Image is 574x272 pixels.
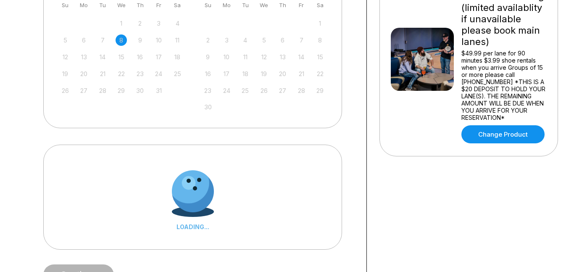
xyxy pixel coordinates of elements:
[296,85,307,96] div: Not available Friday, November 28th, 2025
[153,18,164,29] div: Not available Friday, October 3rd, 2025
[97,85,108,96] div: Not available Tuesday, October 28th, 2025
[97,68,108,79] div: Not available Tuesday, October 21st, 2025
[78,68,90,79] div: Not available Monday, October 20th, 2025
[258,51,270,63] div: Not available Wednesday, November 12th, 2025
[153,68,164,79] div: Not available Friday, October 24th, 2025
[314,34,326,46] div: Not available Saturday, November 8th, 2025
[97,34,108,46] div: Not available Tuesday, October 7th, 2025
[134,51,146,63] div: Not available Thursday, October 16th, 2025
[58,17,184,96] div: month 2025-10
[296,68,307,79] div: Not available Friday, November 21st, 2025
[134,68,146,79] div: Not available Thursday, October 23rd, 2025
[78,85,90,96] div: Not available Monday, October 27th, 2025
[60,68,71,79] div: Not available Sunday, October 19th, 2025
[78,51,90,63] div: Not available Monday, October 13th, 2025
[240,34,251,46] div: Not available Tuesday, November 4th, 2025
[116,18,127,29] div: Not available Wednesday, October 1st, 2025
[461,125,545,143] a: Change Product
[314,18,326,29] div: Not available Saturday, November 1st, 2025
[60,51,71,63] div: Not available Sunday, October 12th, 2025
[134,34,146,46] div: Not available Thursday, October 9th, 2025
[277,85,288,96] div: Not available Thursday, November 27th, 2025
[60,34,71,46] div: Not available Sunday, October 5th, 2025
[240,85,251,96] div: Not available Tuesday, November 25th, 2025
[221,68,232,79] div: Not available Monday, November 17th, 2025
[172,18,183,29] div: Not available Saturday, October 4th, 2025
[258,34,270,46] div: Not available Wednesday, November 5th, 2025
[172,68,183,79] div: Not available Saturday, October 25th, 2025
[240,51,251,63] div: Not available Tuesday, November 11th, 2025
[461,50,547,121] div: $49.99 per lane for 90 minutes $3.99 shoe rentals when you arrive Groups of 15 or more please cal...
[172,34,183,46] div: Not available Saturday, October 11th, 2025
[314,85,326,96] div: Not available Saturday, November 29th, 2025
[202,68,213,79] div: Not available Sunday, November 16th, 2025
[116,68,127,79] div: Not available Wednesday, October 22nd, 2025
[296,34,307,46] div: Not available Friday, November 7th, 2025
[202,34,213,46] div: Not available Sunday, November 2nd, 2025
[221,51,232,63] div: Not available Monday, November 10th, 2025
[153,34,164,46] div: Not available Friday, October 10th, 2025
[153,51,164,63] div: Not available Friday, October 17th, 2025
[97,51,108,63] div: Not available Tuesday, October 14th, 2025
[202,85,213,96] div: Not available Sunday, November 23rd, 2025
[134,85,146,96] div: Not available Thursday, October 30th, 2025
[277,34,288,46] div: Not available Thursday, November 6th, 2025
[277,68,288,79] div: Not available Thursday, November 20th, 2025
[240,68,251,79] div: Not available Tuesday, November 18th, 2025
[296,51,307,63] div: Not available Friday, November 14th, 2025
[202,51,213,63] div: Not available Sunday, November 9th, 2025
[172,51,183,63] div: Not available Saturday, October 18th, 2025
[314,51,326,63] div: Not available Saturday, November 15th, 2025
[221,85,232,96] div: Not available Monday, November 24th, 2025
[153,85,164,96] div: Not available Friday, October 31st, 2025
[134,18,146,29] div: Not available Thursday, October 2nd, 2025
[116,34,127,46] div: Not available Wednesday, October 8th, 2025
[277,51,288,63] div: Not available Thursday, November 13th, 2025
[116,51,127,63] div: Not available Wednesday, October 15th, 2025
[314,68,326,79] div: Not available Saturday, November 22nd, 2025
[60,85,71,96] div: Not available Sunday, October 26th, 2025
[201,17,327,113] div: month 2025-11
[258,85,270,96] div: Not available Wednesday, November 26th, 2025
[391,28,454,91] img: VIP Lanes 90 Minutes of bowing (limited availablity if unavailable please book main lanes)
[172,223,214,230] div: LOADING...
[202,101,213,113] div: Not available Sunday, November 30th, 2025
[116,85,127,96] div: Not available Wednesday, October 29th, 2025
[78,34,90,46] div: Not available Monday, October 6th, 2025
[258,68,270,79] div: Not available Wednesday, November 19th, 2025
[221,34,232,46] div: Not available Monday, November 3rd, 2025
